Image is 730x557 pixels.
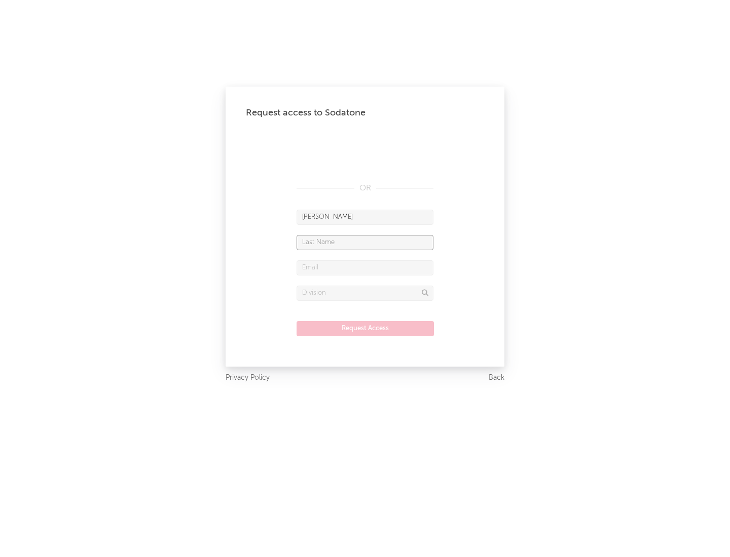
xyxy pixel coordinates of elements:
a: Privacy Policy [226,372,270,384]
a: Back [489,372,504,384]
input: Last Name [297,235,433,250]
input: First Name [297,210,433,225]
input: Division [297,286,433,301]
button: Request Access [297,321,434,336]
input: Email [297,260,433,275]
div: OR [297,182,433,194]
div: Request access to Sodatone [246,107,484,119]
